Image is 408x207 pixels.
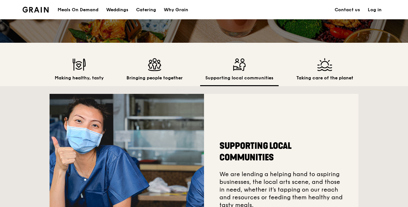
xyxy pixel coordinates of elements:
a: Weddings [102,0,132,20]
div: Weddings [106,0,128,20]
img: Grain [23,7,49,13]
div: Meals On Demand [58,0,98,20]
img: Taking care of the planet [296,58,353,71]
h2: Bringing people together [126,75,183,81]
h2: Supporting local communities [205,75,274,81]
a: Why Grain [160,0,192,20]
h2: Making healthy, tasty [55,75,104,81]
h2: Supporting local communities [219,140,343,163]
div: Why Grain [164,0,188,20]
a: Log in [364,0,385,20]
h2: Taking care of the planet [296,75,353,81]
div: Catering [136,0,156,20]
a: Contact us [331,0,364,20]
a: Catering [132,0,160,20]
img: Bringing people together [126,58,183,71]
img: Supporting local communities [205,58,274,71]
img: Making healthy, tasty [55,58,104,71]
